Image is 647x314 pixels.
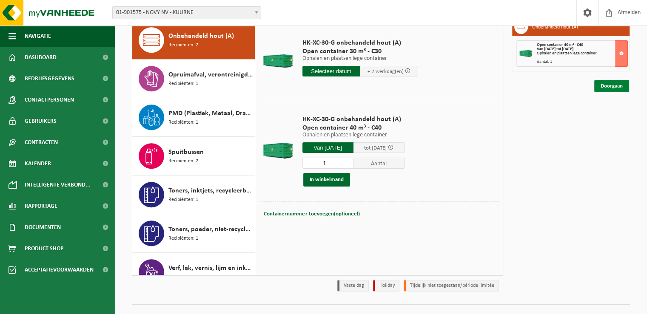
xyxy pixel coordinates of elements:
span: Open container 40 m³ - C40 [537,42,583,47]
span: 01-901575 - NOVY NV - KUURNE [113,7,261,19]
span: Contactpersonen [25,89,74,110]
a: Doorgaan [594,80,629,92]
span: Navigatie [25,25,51,47]
span: Containernummer toevoegen(optioneel) [264,211,359,217]
span: Contracten [25,132,58,153]
span: + 2 werkdag(en) [368,69,404,74]
button: In winkelmand [303,173,350,187]
span: Toners, poeder, niet-recycleerbaar, niet gevaarlijk [168,224,253,235]
button: Containernummer toevoegen(optioneel) [263,208,360,220]
span: Documenten [25,217,61,238]
p: Ophalen en plaatsen lege container [302,132,405,138]
span: Gebruikers [25,110,57,132]
span: Dashboard [25,47,57,68]
input: Selecteer datum [302,66,360,76]
span: Spuitbussen [168,147,204,157]
span: tot [DATE] [364,145,387,151]
span: Bedrijfsgegevens [25,68,74,89]
span: Verf, lak, vernis, lijm en inkt, industrieel in kleinverpakking [168,263,253,273]
span: Opruimafval, verontreinigd, ontvlambaar [168,70,253,80]
span: Rapportage [25,195,57,217]
div: Aantal: 1 [537,60,627,64]
li: Tijdelijk niet toegestaan/période limitée [404,280,499,291]
span: Kalender [25,153,51,174]
button: Verf, lak, vernis, lijm en inkt, industrieel in kleinverpakking Recipiënten: 4 [132,253,255,291]
span: Recipiënten: 1 [168,80,198,88]
li: Holiday [373,280,399,291]
span: Onbehandeld hout (A) [168,31,234,41]
span: Recipiënten: 1 [168,119,198,127]
span: Intelligente verbond... [25,174,91,195]
strong: Van [DATE] tot [DATE] [537,47,573,51]
h3: Onbehandeld hout (A) [532,20,578,34]
span: Aantal [353,158,405,169]
button: PMD (Plastiek, Metaal, Drankkartons) (bedrijven) Recipiënten: 1 [132,98,255,137]
button: Spuitbussen Recipiënten: 2 [132,137,255,175]
span: Recipiënten: 4 [168,273,198,281]
span: Recipiënten: 2 [168,157,198,165]
span: Recipiënten: 1 [168,196,198,204]
span: PMD (Plastiek, Metaal, Drankkartons) (bedrijven) [168,108,253,119]
span: HK-XC-30-G onbehandeld hout (A) [302,115,405,124]
button: Toners, inktjets, recycleerbaar, gevaarlijk Recipiënten: 1 [132,175,255,214]
span: Toners, inktjets, recycleerbaar, gevaarlijk [168,186,253,196]
span: Acceptatievoorwaarden [25,259,94,280]
p: Ophalen en plaatsen lege container [302,56,418,62]
li: Vaste dag [337,280,369,291]
input: Selecteer datum [302,142,353,153]
span: Open container 40 m³ - C40 [302,124,405,132]
span: HK-XC-30-G onbehandeld hout (A) [302,39,418,47]
span: Open container 30 m³ - C30 [302,47,418,56]
button: Opruimafval, verontreinigd, ontvlambaar Recipiënten: 1 [132,59,255,98]
span: Recipiënten: 2 [168,41,198,49]
div: Ophalen en plaatsen lege container [537,51,627,56]
button: Onbehandeld hout (A) Recipiënten: 2 [132,21,255,59]
span: 01-901575 - NOVY NV - KUURNE [112,6,261,19]
button: Toners, poeder, niet-recycleerbaar, niet gevaarlijk Recipiënten: 1 [132,214,255,253]
span: Product Shop [25,238,63,259]
span: Recipiënten: 1 [168,235,198,243]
